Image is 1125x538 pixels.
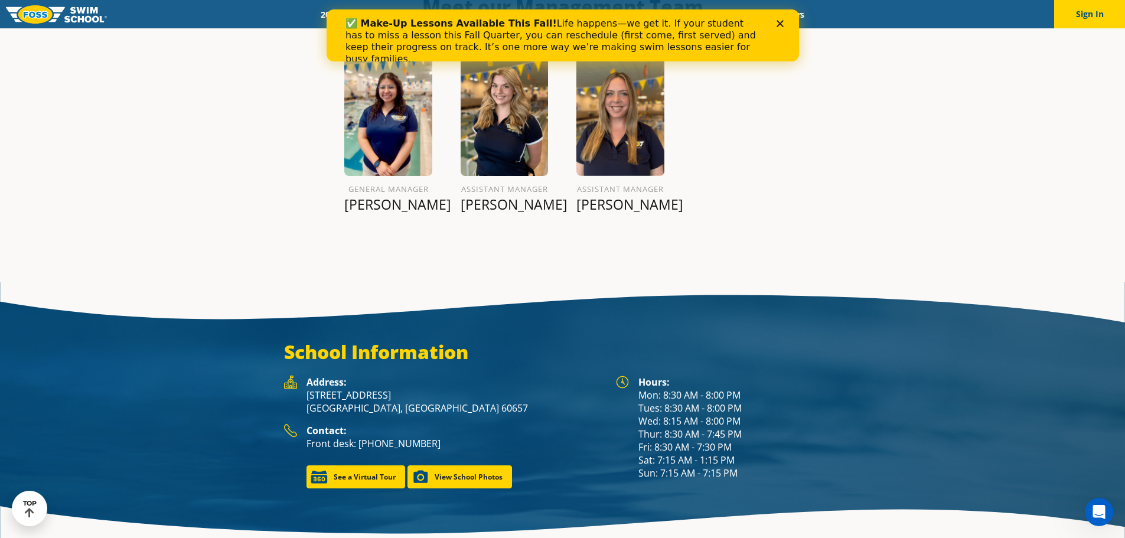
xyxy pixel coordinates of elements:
[434,9,537,20] a: Swim Path® Program
[327,9,799,61] iframe: Intercom live chat banner
[306,437,604,450] p: Front desk: [PHONE_NUMBER]
[19,8,230,19] b: ✅ Make-Up Lessons Available This Fall!
[23,500,37,518] div: TOP
[284,340,842,364] h3: School Information
[384,9,434,20] a: Schools
[284,376,297,389] img: Foss Location Address
[616,376,629,389] img: Foss Location Hours
[1085,498,1113,526] iframe: Intercom live chat
[576,196,664,213] p: [PERSON_NAME]
[576,44,664,176] img: Lauren-Crowley-1.png
[450,11,462,18] div: Close
[765,9,814,20] a: Careers
[407,465,512,488] a: View School Photos
[6,5,107,24] img: FOSS Swim School Logo
[306,389,604,415] p: [STREET_ADDRESS] [GEOGRAPHIC_DATA], [GEOGRAPHIC_DATA] 60657
[638,376,670,389] strong: Hours:
[306,424,347,437] strong: Contact:
[306,376,347,389] strong: Address:
[461,44,549,176] img: Taylor-Kinkead.png
[344,44,432,176] img: Betsy-Figueroa.png
[284,424,297,438] img: Foss Location Contact
[728,9,765,20] a: Blog
[306,465,405,488] a: See a Virtual Tour
[311,9,384,20] a: 2025 Calendar
[19,8,435,56] div: Life happens—we get it. If your student has to miss a lesson this Fall Quarter, you can reschedul...
[461,182,549,196] h6: Assistant Manager
[638,376,842,480] div: Mon: 8:30 AM - 8:00 PM Tues: 8:30 AM - 8:00 PM Wed: 8:15 AM - 8:00 PM Thur: 8:30 AM - 7:45 PM Fri...
[344,182,432,196] h6: General Manager
[604,9,729,20] a: Swim Like [PERSON_NAME]
[576,182,664,196] h6: Assistant Manager
[461,196,549,213] p: [PERSON_NAME]
[344,196,432,213] p: [PERSON_NAME]
[537,9,604,20] a: About FOSS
